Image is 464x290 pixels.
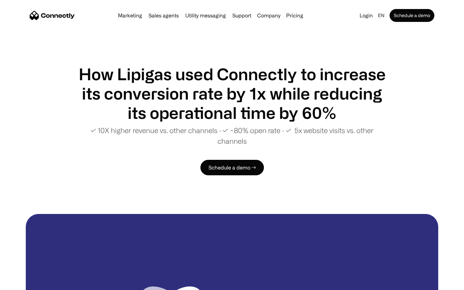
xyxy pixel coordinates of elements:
div: en [378,11,384,20]
p: ✓ 10X higher revenue vs. other channels ∙ ✓ ~80% open rate ∙ ✓ 5x website visits vs. other channels [77,125,387,146]
a: Sales agents [146,13,181,18]
a: Schedule a demo → [200,160,264,175]
a: Support [230,13,254,18]
h1: How Lipigas used Connectly to increase its conversion rate by 1x while reducing its operational t... [77,64,387,122]
a: Utility messaging [183,13,228,18]
ul: Language list [13,279,39,288]
a: Schedule a demo [390,9,434,22]
a: Marketing [115,13,145,18]
div: Company [257,11,280,20]
aside: Language selected: English [6,278,39,288]
a: Login [357,11,375,20]
a: Pricing [284,13,306,18]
